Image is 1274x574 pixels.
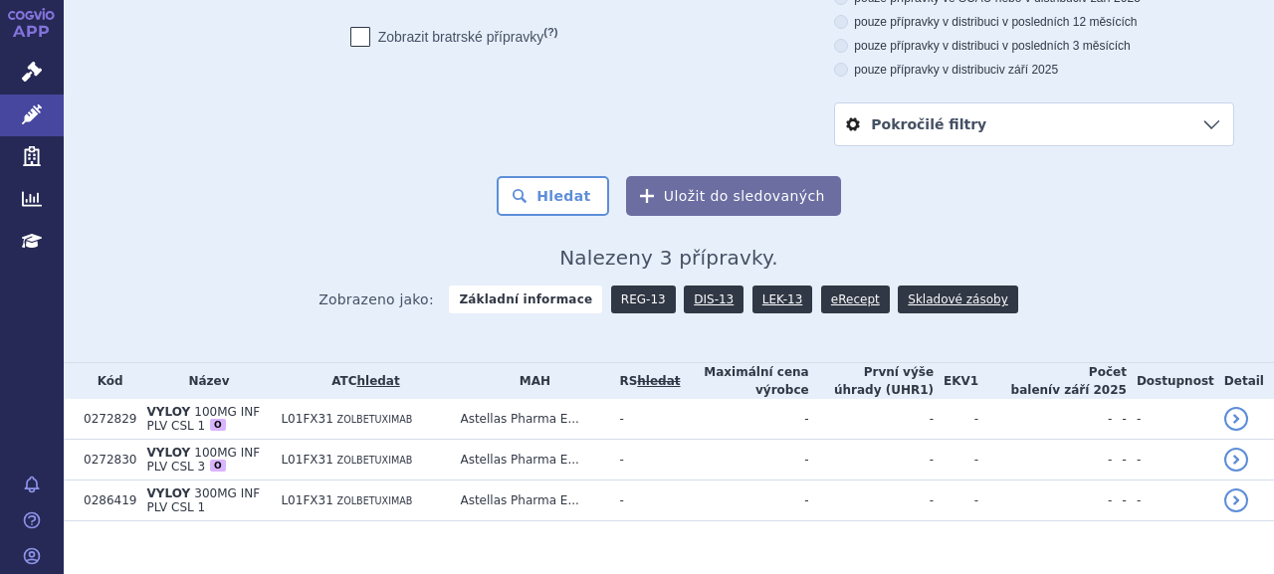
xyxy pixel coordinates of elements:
[337,495,413,506] span: ZOLBETUXIMAB
[681,363,809,399] th: Maximální cena výrobce
[809,480,934,521] td: -
[210,419,226,431] div: O
[1224,448,1248,472] a: detail
[609,363,680,399] th: RS
[74,480,136,521] td: 0286419
[934,399,978,440] td: -
[1127,363,1214,399] th: Dostupnost
[1214,363,1274,399] th: Detail
[835,103,1233,145] a: Pokročilé filtry
[450,440,609,480] td: Astellas Pharma E...
[809,363,934,399] th: První výše úhrady (UHR1)
[978,363,1127,399] th: Počet balení
[210,460,226,472] div: O
[146,405,190,419] span: VYLOY
[1127,440,1214,480] td: -
[1052,383,1127,397] span: v září 2025
[281,412,332,426] span: L01FX31
[834,14,1234,30] label: pouze přípravky v distribuci v posledních 12 měsících
[449,286,602,313] strong: Základní informace
[978,480,1112,521] td: -
[809,440,934,480] td: -
[146,446,260,474] span: 100MG INF PLV CSL 3
[637,374,680,388] a: vyhledávání neobsahuje žádnou platnou referenční skupinu
[136,363,271,399] th: Název
[281,493,332,507] span: L01FX31
[559,246,778,270] span: Nalezeny 3 přípravky.
[318,286,434,313] span: Zobrazeno jako:
[74,399,136,440] td: 0272829
[684,286,743,313] a: DIS-13
[611,286,676,313] a: REG-13
[1224,407,1248,431] a: detail
[934,480,978,521] td: -
[978,399,1112,440] td: -
[74,440,136,480] td: 0272830
[281,453,332,467] span: L01FX31
[934,363,978,399] th: EKV1
[834,38,1234,54] label: pouze přípravky v distribuci v posledních 3 měsících
[450,480,609,521] td: Astellas Pharma E...
[809,399,934,440] td: -
[1127,399,1214,440] td: -
[146,405,260,433] span: 100MG INF PLV CSL 1
[1112,399,1127,440] td: -
[1127,480,1214,521] td: -
[609,440,680,480] td: -
[1112,480,1127,521] td: -
[74,363,136,399] th: Kód
[350,27,558,47] label: Zobrazit bratrské přípravky
[609,399,680,440] td: -
[681,399,809,440] td: -
[898,286,1017,313] a: Skladové zásoby
[450,399,609,440] td: Astellas Pharma E...
[146,486,260,514] span: 300MG INF PLV CSL 1
[978,440,1112,480] td: -
[609,480,680,521] td: -
[356,374,399,388] a: hledat
[637,374,680,388] del: hledat
[543,26,557,39] abbr: (?)
[834,62,1234,78] label: pouze přípravky v distribuci
[271,363,450,399] th: ATC
[999,63,1058,77] span: v září 2025
[752,286,812,313] a: LEK-13
[934,440,978,480] td: -
[626,176,841,216] button: Uložit do sledovaných
[681,440,809,480] td: -
[450,363,609,399] th: MAH
[1112,440,1127,480] td: -
[497,176,609,216] button: Hledat
[146,446,190,460] span: VYLOY
[821,286,890,313] a: eRecept
[146,486,190,500] span: VYLOY
[337,414,413,425] span: ZOLBETUXIMAB
[681,480,809,521] td: -
[337,455,413,466] span: ZOLBETUXIMAB
[1224,488,1248,512] a: detail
